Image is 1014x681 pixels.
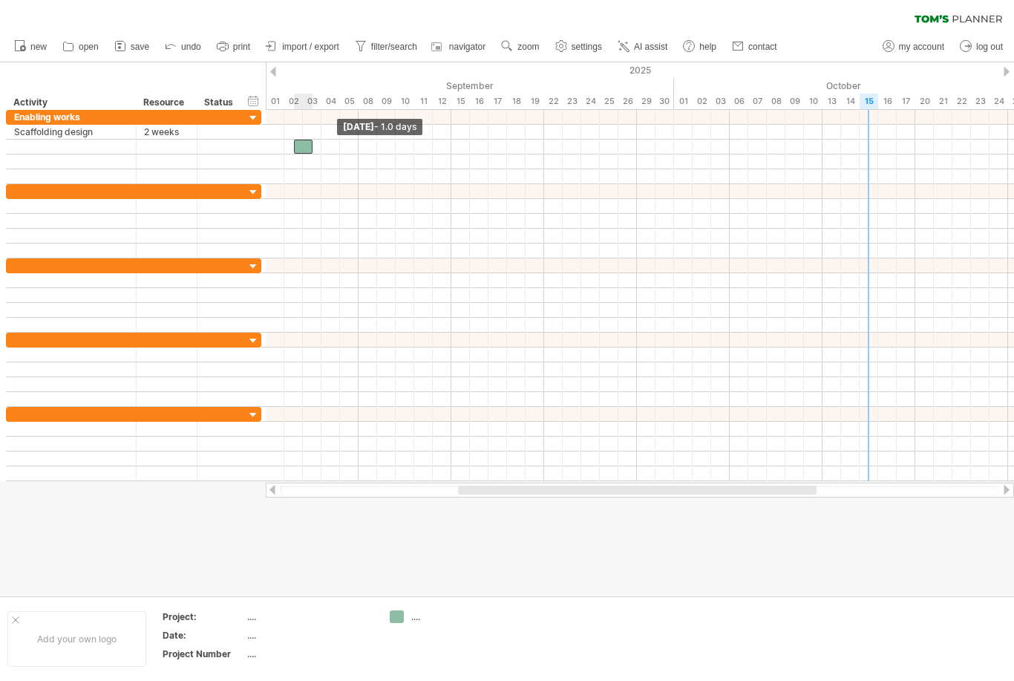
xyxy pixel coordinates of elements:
div: Thursday, 2 October 2025 [693,94,711,109]
div: Wednesday, 8 October 2025 [767,94,785,109]
div: Thursday, 9 October 2025 [785,94,804,109]
div: Status [204,95,237,110]
div: Monday, 20 October 2025 [915,94,934,109]
div: Friday, 3 October 2025 [711,94,730,109]
div: Monday, 22 September 2025 [544,94,563,109]
a: log out [956,37,1007,56]
div: Wednesday, 3 September 2025 [303,94,321,109]
span: filter/search [371,42,417,52]
div: Friday, 10 October 2025 [804,94,822,109]
a: my account [879,37,949,56]
div: Wednesday, 1 October 2025 [674,94,693,109]
div: Tuesday, 14 October 2025 [841,94,860,109]
div: Project Number [163,648,244,660]
a: save [111,37,154,56]
div: Thursday, 23 October 2025 [971,94,990,109]
div: Tuesday, 23 September 2025 [563,94,581,109]
div: Wednesday, 10 September 2025 [396,94,414,109]
div: [DATE] [337,119,422,135]
a: undo [161,37,206,56]
span: log out [976,42,1003,52]
div: Tuesday, 7 October 2025 [748,94,767,109]
div: Monday, 6 October 2025 [730,94,748,109]
div: Thursday, 25 September 2025 [600,94,618,109]
div: Project: [163,610,244,623]
div: Friday, 19 September 2025 [526,94,544,109]
a: import / export [262,37,344,56]
span: new [30,42,47,52]
div: Thursday, 4 September 2025 [321,94,340,109]
div: Monday, 15 September 2025 [451,94,470,109]
span: import / export [282,42,339,52]
span: print [233,42,250,52]
div: 2 weeks [144,125,189,139]
div: Thursday, 16 October 2025 [878,94,897,109]
span: contact [748,42,777,52]
div: Scaffolding design [14,125,128,139]
span: - 1.0 days [374,121,416,132]
a: contact [728,37,782,56]
div: Friday, 12 September 2025 [433,94,451,109]
a: new [10,37,51,56]
a: settings [552,37,606,56]
div: Tuesday, 2 September 2025 [284,94,303,109]
span: open [79,42,99,52]
div: .... [247,648,372,660]
div: Friday, 5 September 2025 [340,94,359,109]
a: zoom [497,37,543,56]
a: filter/search [351,37,422,56]
div: Monday, 8 September 2025 [359,94,377,109]
div: Thursday, 11 September 2025 [414,94,433,109]
span: my account [899,42,944,52]
div: Wednesday, 17 September 2025 [488,94,507,109]
a: AI assist [614,37,672,56]
span: navigator [449,42,485,52]
div: Friday, 26 September 2025 [618,94,637,109]
span: settings [572,42,602,52]
div: Date: [163,629,244,642]
span: zoom [517,42,539,52]
div: Monday, 1 September 2025 [266,94,284,109]
div: Monday, 29 September 2025 [637,94,655,109]
div: Tuesday, 16 September 2025 [470,94,488,109]
div: Wednesday, 24 September 2025 [581,94,600,109]
div: .... [247,629,372,642]
div: .... [247,610,372,623]
div: Thursday, 18 September 2025 [507,94,526,109]
a: open [59,37,103,56]
div: Wednesday, 15 October 2025 [860,94,878,109]
div: September 2025 [266,78,674,94]
div: Wednesday, 22 October 2025 [952,94,971,109]
a: print [213,37,255,56]
span: AI assist [634,42,667,52]
a: navigator [429,37,490,56]
a: help [679,37,721,56]
div: Tuesday, 30 September 2025 [655,94,674,109]
div: Friday, 24 October 2025 [990,94,1008,109]
span: undo [181,42,201,52]
span: help [699,42,716,52]
div: Monday, 13 October 2025 [822,94,841,109]
div: Resource [143,95,189,110]
div: Activity [13,95,128,110]
span: save [131,42,149,52]
div: .... [411,610,492,623]
div: Add your own logo [7,611,146,667]
div: Friday, 17 October 2025 [897,94,915,109]
div: Enabling works [14,110,128,124]
div: Tuesday, 21 October 2025 [934,94,952,109]
div: Tuesday, 9 September 2025 [377,94,396,109]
